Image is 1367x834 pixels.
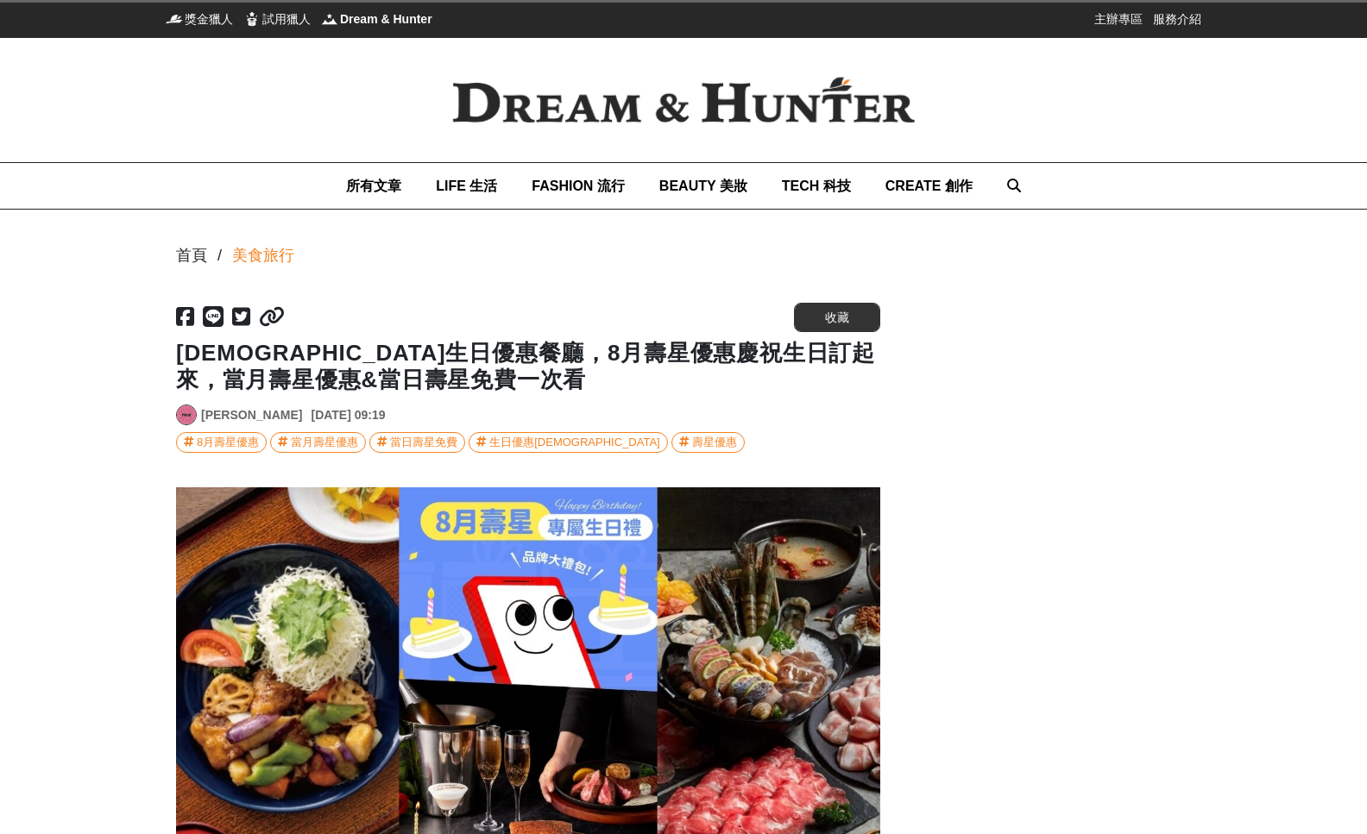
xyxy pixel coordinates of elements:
a: 當月壽星優惠 [270,432,366,453]
a: [PERSON_NAME] [201,406,302,424]
div: 首頁 [176,244,207,267]
a: BEAUTY 美妝 [659,163,747,209]
div: 生日優惠[DEMOGRAPHIC_DATA] [489,433,659,452]
img: 獎金獵人 [166,10,183,28]
span: LIFE 生活 [436,179,497,193]
a: CREATE 創作 [885,163,973,209]
a: Avatar [176,404,197,425]
span: Dream & Hunter [340,10,432,28]
a: 服務介紹 [1153,10,1201,28]
a: FASHION 流行 [532,163,625,209]
a: 生日優惠[DEMOGRAPHIC_DATA] [469,432,667,453]
span: 所有文章 [346,179,401,193]
img: Dream & Hunter [425,49,942,151]
img: Avatar [177,405,196,424]
a: 獎金獵人獎金獵人 [166,10,233,28]
a: LIFE 生活 [436,163,497,209]
div: [DATE] 09:19 [311,406,385,424]
div: / [217,244,222,267]
img: 試用獵人 [243,10,261,28]
h1: [DEMOGRAPHIC_DATA]生日優惠餐廳，8月壽星優惠慶祝生日訂起來，當月壽星優惠&當日壽星免費一次看 [176,340,880,393]
div: 當月壽星優惠 [291,433,358,452]
span: 試用獵人 [262,10,311,28]
a: Dream & HunterDream & Hunter [321,10,432,28]
a: 壽星優惠 [671,432,745,453]
div: 8月壽星優惠 [197,433,259,452]
span: CREATE 創作 [885,179,973,193]
span: BEAUTY 美妝 [659,179,747,193]
button: 收藏 [794,303,880,332]
div: 當日壽星免費 [390,433,457,452]
a: TECH 科技 [782,163,851,209]
div: 壽星優惠 [692,433,737,452]
a: 主辦專區 [1094,10,1143,28]
a: 當日壽星免費 [369,432,465,453]
span: 獎金獵人 [185,10,233,28]
img: Dream & Hunter [321,10,338,28]
span: TECH 科技 [782,179,851,193]
a: 美食旅行 [232,244,294,267]
span: FASHION 流行 [532,179,625,193]
a: 試用獵人試用獵人 [243,10,311,28]
a: 所有文章 [346,163,401,209]
a: 8月壽星優惠 [176,432,267,453]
